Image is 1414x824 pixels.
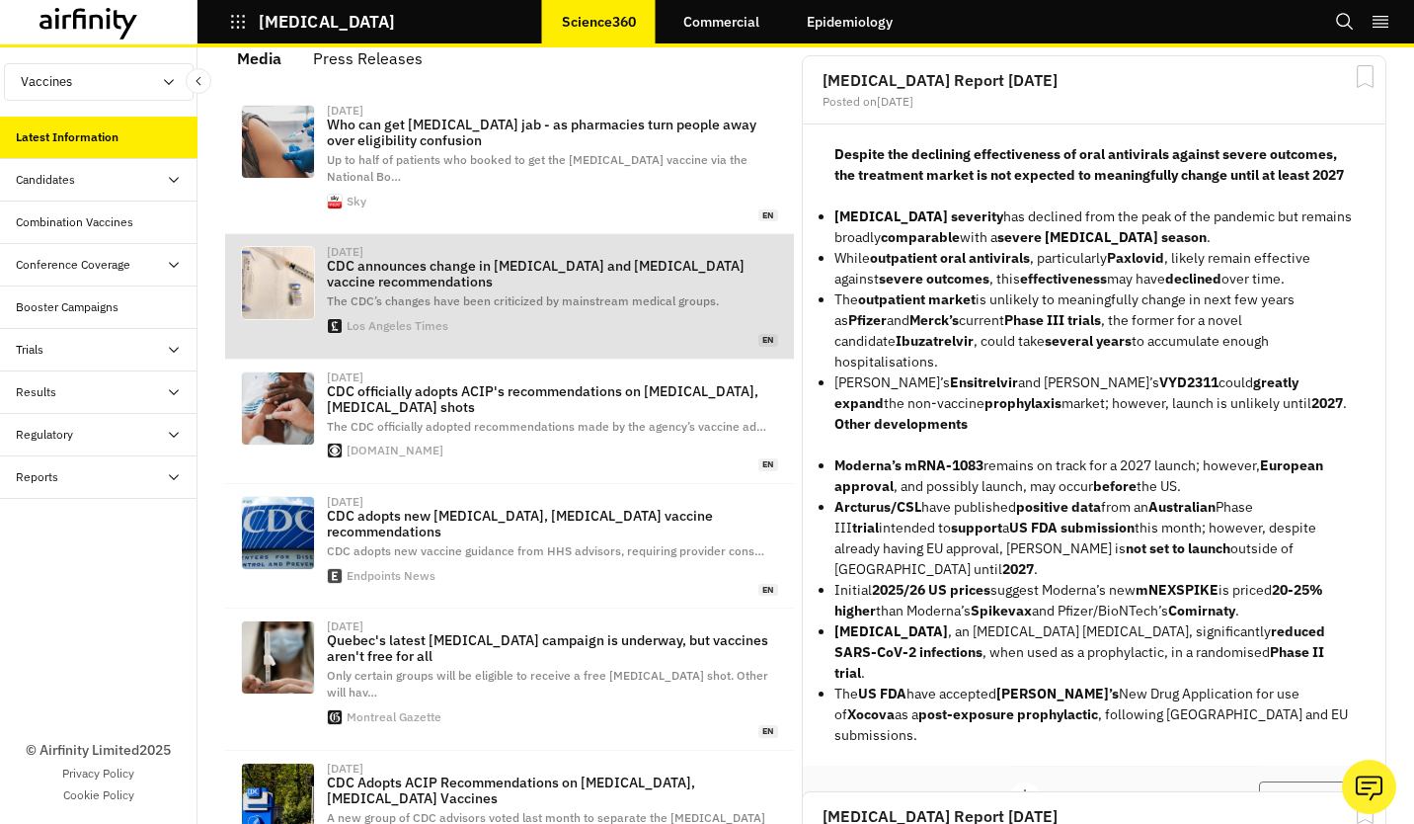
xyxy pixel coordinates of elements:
[834,456,983,474] strong: Moderna’s mRNA-1083
[823,808,1366,824] h2: [MEDICAL_DATA] Report [DATE]
[1311,394,1343,412] strong: 2027
[327,371,363,383] div: [DATE]
[347,196,366,207] div: Sky
[328,444,342,457] img: icon-192x192.png
[926,270,989,288] strong: outcomes
[225,360,794,484] a: [DATE]CDC officially adopts ACIP's recommendations on [MEDICAL_DATA], [MEDICAL_DATA] shotsThe CDC...
[1165,270,1221,288] strong: declined
[872,581,990,599] strong: 2025/26 US prices
[327,543,764,558] span: CDC adopts new vaccine guidance from HHS advisors, requiring provider cons …
[918,705,1098,723] strong: post-exposure prophylactic
[834,372,1354,414] p: [PERSON_NAME]’s and [PERSON_NAME]’s could the non-vaccine market; however, launch is unlikely unt...
[16,128,118,146] div: Latest Information
[1168,602,1235,619] strong: Comirnaty
[823,96,1366,108] div: Posted on [DATE]
[1004,311,1101,329] strong: Phase III trials
[950,373,1018,391] strong: Ensitrelvir
[852,519,879,536] strong: trial
[997,228,1207,246] strong: severe [MEDICAL_DATA] season
[834,145,1344,184] strong: Despite the declining effectiveness of oral antivirals against severe outcomes, the treatment mar...
[1009,519,1135,536] strong: US FDA submission
[328,319,342,333] img: apple-touch-icon.png
[328,710,342,724] img: icon-mg.png
[1353,64,1377,89] svg: Bookmark Report
[951,519,1002,536] strong: support
[758,334,778,347] span: en
[16,468,58,486] div: Reports
[834,206,1354,248] p: has declined from the peak of the pandemic but remains broadly with a .
[327,775,778,806] p: CDC Adopts ACIP Recommendations on [MEDICAL_DATA], [MEDICAL_DATA] Vaccines
[996,685,1119,702] strong: [PERSON_NAME]’s
[847,705,895,723] strong: Xocova
[347,320,448,332] div: Los Angeles Times
[63,786,134,804] a: Cookie Policy
[1148,498,1216,516] strong: Australian
[879,270,923,288] strong: severe
[1107,249,1164,267] strong: Paxlovid
[225,609,794,750] a: [DATE]Quebec's latest [MEDICAL_DATA] campaign is underway, but vaccines aren't free for allOnly c...
[834,415,968,433] strong: Other developments
[327,496,363,508] div: [DATE]
[16,298,118,316] div: Booster Campaigns
[1020,270,1107,288] strong: effectiveness
[971,602,1032,619] strong: Spikevax
[881,228,960,246] strong: comparable
[1016,498,1101,516] strong: positive data
[16,256,130,274] div: Conference Coverage
[328,195,342,208] img: apple-touch-icon.png
[186,68,211,94] button: Close Sidebar
[225,484,794,609] a: [DATE]CDC adopts new [MEDICAL_DATA], [MEDICAL_DATA] vaccine recommendationsCDC adopts new vaccine...
[834,498,921,516] strong: Arcturus/CSL
[758,584,778,597] span: en
[1159,373,1218,391] strong: VYD2311
[242,621,314,694] img: covid-vaccine-spring-20240112.jpg
[327,632,778,664] p: Quebec's latest [MEDICAL_DATA] campaign is underway, but vaccines aren't free for all
[229,5,395,39] button: [MEDICAL_DATA]
[562,14,636,30] p: Science360
[327,508,778,539] p: CDC adopts new [MEDICAL_DATA], [MEDICAL_DATA] vaccine recommendations
[16,383,56,401] div: Results
[1342,760,1396,814] button: Ask our analysts
[858,290,976,308] strong: outpatient market
[823,72,1366,88] h2: [MEDICAL_DATA] Report [DATE]
[242,372,314,445] img: gettyimages-1585070896.jpg
[834,207,1003,225] strong: [MEDICAL_DATA] severity
[327,620,363,632] div: [DATE]
[327,763,363,775] div: [DATE]
[834,497,1354,580] p: have published from an Phase III intended to a this month; however, despite already having EU app...
[327,152,747,184] span: Up to half of patients who booked to get the [MEDICAL_DATA] vaccine via the National Bo …
[259,13,395,31] p: [MEDICAL_DATA]
[347,570,435,582] div: Endpoints News
[26,740,171,761] p: © Airfinity Limited 2025
[225,93,794,234] a: [DATE]Who can get [MEDICAL_DATA] jab - as pharmacies turn people away over eligibility confusionU...
[327,419,766,434] span: The CDC officially adopted recommendations made​ by the agency’s vaccine ad …
[834,622,948,640] strong: [MEDICAL_DATA]
[347,711,441,723] div: Montreal Gazette
[1335,5,1355,39] button: Search
[758,725,778,738] span: en
[858,685,906,702] strong: US FDA
[242,106,314,178] img: skynews-covid-vaccination_7044710.jpg
[834,580,1354,621] p: Initial suggest Moderna’s new is priced than Moderna’s and Pfizer/BioNTech’s .
[870,249,1030,267] strong: outpatient oral antivirals
[1002,560,1034,578] strong: 2027
[62,765,134,783] a: Privacy Policy
[16,341,43,359] div: Trials
[848,311,887,329] strong: Pfizer
[237,43,281,73] div: Media
[1136,581,1218,599] strong: mNEXSPIKE
[327,668,768,700] span: Only certain groups will be eligible to receive a free [MEDICAL_DATA] shot. Other will hav …
[896,332,974,350] strong: Ibuzatrelvir
[984,394,1061,412] strong: prophylaxis
[327,383,778,415] p: CDC officially adopts ACIP's recommendations on [MEDICAL_DATA], [MEDICAL_DATA] shots
[758,458,778,471] span: en
[328,569,342,583] img: apple-touch-icon.png
[834,455,1354,497] p: remains on track for a 2027 launch; however, , and possibly launch, may occur the US.
[327,258,778,289] p: CDC announces change in [MEDICAL_DATA] and [MEDICAL_DATA] vaccine recommendations
[4,63,194,101] button: Vaccines
[327,117,778,148] p: Who can get [MEDICAL_DATA] jab - as pharmacies turn people away over eligibility confusion
[834,684,1354,746] p: The have accepted New Drug Application for use of as a , following [GEOGRAPHIC_DATA] and EU submi...
[225,234,794,359] a: [DATE]CDC announces change in [MEDICAL_DATA] and [MEDICAL_DATA] vaccine recommendationsThe CDC’s ...
[834,289,1354,372] p: The is unlikely to meaningfully change in next few years as and current , the former for a novel ...
[1045,332,1132,350] strong: several years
